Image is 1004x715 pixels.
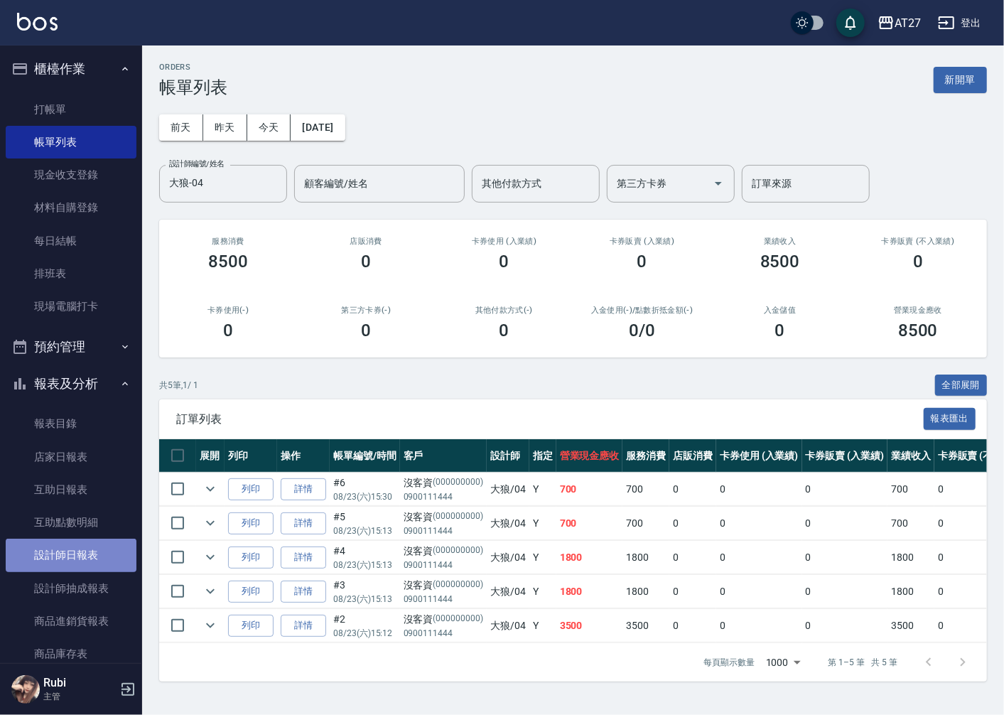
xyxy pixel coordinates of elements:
td: 大狼 /04 [487,473,529,506]
div: AT27 [895,14,921,32]
a: 報表目錄 [6,407,136,440]
button: expand row [200,615,221,636]
td: 0 [802,575,888,608]
td: 3500 [622,609,669,643]
p: 08/23 (六) 15:30 [333,490,396,503]
a: 打帳單 [6,93,136,126]
td: #2 [330,609,400,643]
p: (000000000) [433,475,484,490]
div: 沒客資 [404,544,483,559]
a: 排班表 [6,257,136,290]
td: 1800 [622,575,669,608]
td: 0 [716,507,802,540]
td: 3500 [887,609,934,643]
h2: 第三方卡券(-) [314,306,418,315]
td: 700 [622,473,669,506]
p: 0900111444 [404,525,483,537]
h3: 帳單列表 [159,77,227,97]
th: 設計師 [487,439,529,473]
p: 08/23 (六) 15:13 [333,559,396,571]
p: (000000000) [433,544,484,559]
h3: 8500 [760,252,800,272]
p: 0900111444 [404,559,483,571]
div: 沒客資 [404,578,483,593]
th: 指定 [529,439,556,473]
td: 大狼 /04 [487,541,529,574]
h3: 8500 [898,321,938,340]
td: 1800 [887,575,934,608]
h3: 0 [361,321,371,340]
a: 現金收支登錄 [6,158,136,191]
td: 0 [669,507,716,540]
td: 0 [716,541,802,574]
img: Person [11,675,40,704]
th: 帳單編號/時間 [330,439,400,473]
h2: 營業現金應收 [866,306,970,315]
a: 每日結帳 [6,225,136,257]
button: 報表及分析 [6,365,136,402]
button: 報表匯出 [924,408,976,430]
button: [DATE] [291,114,345,141]
button: expand row [200,547,221,568]
p: 主管 [43,690,116,703]
td: 1800 [887,541,934,574]
td: Y [529,575,556,608]
a: 帳單列表 [6,126,136,158]
p: 0900111444 [404,490,483,503]
button: 列印 [228,512,274,534]
a: 詳情 [281,547,326,569]
button: expand row [200,478,221,500]
div: 沒客資 [404,612,483,627]
button: expand row [200,512,221,534]
td: 1800 [556,575,623,608]
td: 0 [802,541,888,574]
h2: 入金使用(-) /點數折抵金額(-) [590,306,693,315]
div: 沒客資 [404,510,483,525]
td: 1800 [556,541,623,574]
button: save [836,9,865,37]
h2: 卡券使用(-) [176,306,280,315]
td: 0 [669,541,716,574]
button: 列印 [228,478,274,500]
p: 0900111444 [404,593,483,606]
a: 詳情 [281,512,326,534]
h3: 0 [637,252,647,272]
h2: 卡券使用 (入業績) [452,237,556,246]
button: 今天 [247,114,291,141]
td: 大狼 /04 [487,575,529,608]
td: 700 [622,507,669,540]
h3: 服務消費 [176,237,280,246]
div: 沒客資 [404,475,483,490]
p: 08/23 (六) 15:13 [333,593,396,606]
p: 0900111444 [404,627,483,640]
td: 700 [556,507,623,540]
a: 商品進銷貨報表 [6,605,136,638]
button: 櫃檯作業 [6,50,136,87]
h2: 店販消費 [314,237,418,246]
th: 卡券使用 (入業績) [716,439,802,473]
button: expand row [200,581,221,602]
a: 設計師日報表 [6,539,136,571]
a: 互助日報表 [6,473,136,506]
a: 店家日報表 [6,441,136,473]
td: 700 [887,473,934,506]
th: 列印 [225,439,277,473]
h3: 0 /0 [629,321,655,340]
td: Y [529,507,556,540]
h2: 卡券販賣 (不入業績) [866,237,970,246]
button: 新開單 [934,67,987,93]
td: Y [529,473,556,506]
a: 互助點數明細 [6,506,136,539]
td: 0 [669,575,716,608]
td: 大狼 /04 [487,609,529,643]
a: 現場電腦打卡 [6,290,136,323]
td: #6 [330,473,400,506]
label: 設計師編號/姓名 [169,158,225,169]
td: 0 [669,473,716,506]
p: (000000000) [433,578,484,593]
td: 0 [669,609,716,643]
h3: 0 [499,321,509,340]
h2: 入金儲值 [728,306,832,315]
th: 服務消費 [622,439,669,473]
th: 業績收入 [887,439,934,473]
